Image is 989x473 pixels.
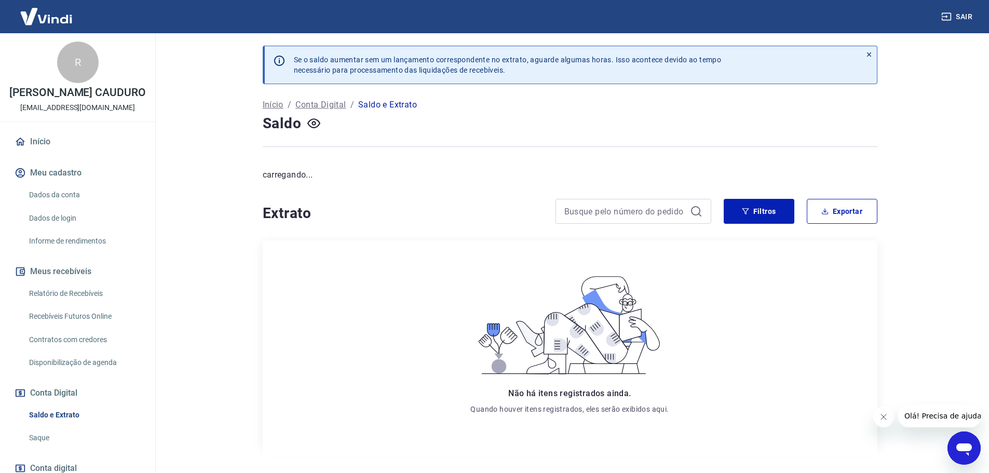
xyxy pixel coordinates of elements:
a: Conta Digital [295,99,346,111]
a: Relatório de Recebíveis [25,283,143,304]
button: Meu cadastro [12,161,143,184]
h4: Saldo [263,113,302,134]
input: Busque pelo número do pedido [564,204,686,219]
p: / [288,99,291,111]
a: Saque [25,427,143,449]
p: Saldo e Extrato [358,99,417,111]
a: Saldo e Extrato [25,404,143,426]
button: Filtros [724,199,794,224]
div: R [57,42,99,83]
a: Dados da conta [25,184,143,206]
iframe: Mensagem da empresa [898,404,981,427]
p: Se o saldo aumentar sem um lançamento correspondente no extrato, aguarde algumas horas. Isso acon... [294,55,722,75]
a: Início [12,130,143,153]
img: Vindi [12,1,80,32]
a: Contratos com credores [25,329,143,350]
a: Início [263,99,283,111]
a: Recebíveis Futuros Online [25,306,143,327]
p: Quando houver itens registrados, eles serão exibidos aqui. [470,404,669,414]
span: Olá! Precisa de ajuda? [6,7,87,16]
button: Exportar [807,199,877,224]
iframe: Botão para abrir a janela de mensagens [947,431,981,465]
a: Disponibilização de agenda [25,352,143,373]
p: / [350,99,354,111]
span: Não há itens registrados ainda. [508,388,631,398]
a: Dados de login [25,208,143,229]
p: [PERSON_NAME] CAUDURO [9,87,146,98]
p: [EMAIL_ADDRESS][DOMAIN_NAME] [20,102,135,113]
a: Informe de rendimentos [25,231,143,252]
iframe: Fechar mensagem [873,407,894,427]
button: Meus recebíveis [12,260,143,283]
button: Sair [939,7,977,26]
button: Conta Digital [12,382,143,404]
h4: Extrato [263,203,543,224]
p: carregando... [263,169,877,181]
